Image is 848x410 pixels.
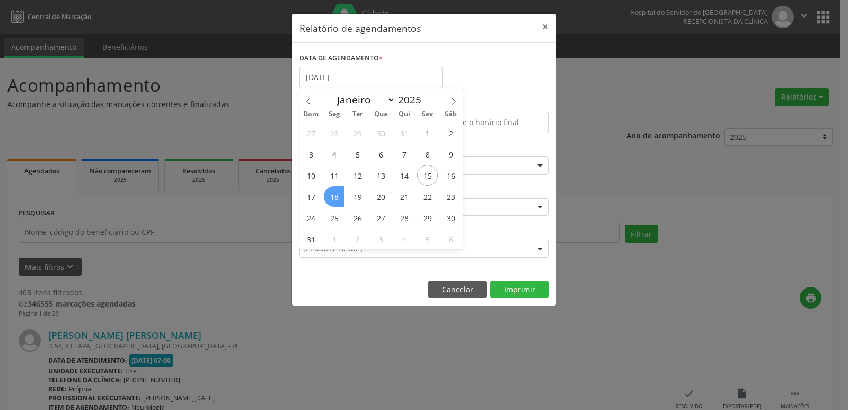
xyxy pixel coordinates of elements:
[347,144,368,164] span: Agosto 5, 2025
[324,186,344,207] span: Agosto 18, 2025
[428,281,487,299] button: Cancelar
[440,123,461,143] span: Agosto 2, 2025
[370,144,391,164] span: Agosto 6, 2025
[324,165,344,186] span: Agosto 11, 2025
[370,123,391,143] span: Julho 30, 2025
[440,144,461,164] span: Agosto 9, 2025
[324,123,344,143] span: Julho 28, 2025
[417,165,438,186] span: Agosto 15, 2025
[440,165,461,186] span: Agosto 16, 2025
[347,186,368,207] span: Agosto 19, 2025
[394,229,414,249] span: Setembro 4, 2025
[347,207,368,228] span: Agosto 26, 2025
[439,111,463,118] span: Sáb
[301,207,321,228] span: Agosto 24, 2025
[299,50,383,67] label: DATA DE AGENDAMENTO
[490,281,549,299] button: Imprimir
[394,144,414,164] span: Agosto 7, 2025
[394,207,414,228] span: Agosto 28, 2025
[417,123,438,143] span: Agosto 1, 2025
[347,229,368,249] span: Setembro 2, 2025
[370,186,391,207] span: Agosto 20, 2025
[417,144,438,164] span: Agosto 8, 2025
[394,165,414,186] span: Agosto 14, 2025
[301,186,321,207] span: Agosto 17, 2025
[299,67,443,88] input: Selecione uma data ou intervalo
[332,92,395,107] select: Month
[347,123,368,143] span: Julho 29, 2025
[301,229,321,249] span: Agosto 31, 2025
[301,144,321,164] span: Agosto 3, 2025
[393,111,416,118] span: Qui
[535,14,556,40] button: Close
[299,21,421,35] h5: Relatório de agendamentos
[323,111,346,118] span: Seg
[417,186,438,207] span: Agosto 22, 2025
[324,207,344,228] span: Agosto 25, 2025
[427,95,549,112] label: ATÉ
[301,165,321,186] span: Agosto 10, 2025
[417,207,438,228] span: Agosto 29, 2025
[440,186,461,207] span: Agosto 23, 2025
[394,123,414,143] span: Julho 31, 2025
[347,165,368,186] span: Agosto 12, 2025
[370,165,391,186] span: Agosto 13, 2025
[370,229,391,249] span: Setembro 3, 2025
[395,93,430,107] input: Year
[369,111,393,118] span: Qua
[417,229,438,249] span: Setembro 5, 2025
[394,186,414,207] span: Agosto 21, 2025
[301,123,321,143] span: Julho 27, 2025
[440,229,461,249] span: Setembro 6, 2025
[324,144,344,164] span: Agosto 4, 2025
[324,229,344,249] span: Setembro 1, 2025
[416,111,439,118] span: Sex
[427,112,549,133] input: Selecione o horário final
[299,111,323,118] span: Dom
[440,207,461,228] span: Agosto 30, 2025
[346,111,369,118] span: Ter
[370,207,391,228] span: Agosto 27, 2025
